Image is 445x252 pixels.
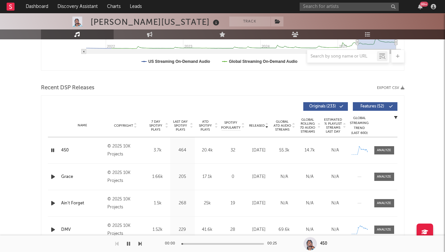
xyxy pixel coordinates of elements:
[61,200,104,207] a: Ain't Forget
[197,120,214,132] span: ATD Spotify Plays
[172,227,193,233] div: 229
[147,120,165,132] span: 7 Day Spotify Plays
[165,240,178,248] div: 00:00
[197,200,218,207] div: 25k
[299,227,321,233] div: N/A
[221,174,244,180] div: 0
[147,147,168,154] div: 3.7k
[172,120,189,132] span: Last Day Spotify Plays
[172,147,193,154] div: 464
[172,174,193,180] div: 205
[107,222,143,238] div: © 2025 10K Projects
[147,200,168,207] div: 1.5k
[324,147,346,154] div: N/A
[324,118,342,134] span: Estimated % Playlist Streams Last Day
[300,3,399,11] input: Search for artists
[61,147,104,154] a: 450
[418,4,423,9] button: 99+
[248,147,270,154] div: [DATE]
[221,200,244,207] div: 19
[197,174,218,180] div: 17.1k
[324,174,346,180] div: N/A
[350,116,369,136] div: Global Streaming Trend (Last 60D)
[107,195,143,211] div: © 2025 10K Projects
[420,2,428,7] div: 99 +
[147,174,168,180] div: 1.66k
[248,227,270,233] div: [DATE]
[221,227,244,233] div: 28
[229,17,271,26] button: Track
[324,227,346,233] div: N/A
[248,174,270,180] div: [DATE]
[172,200,193,207] div: 268
[299,147,321,154] div: 14.7k
[273,120,291,132] span: Global ATD Audio Streams
[147,227,168,233] div: 1.52k
[299,200,321,207] div: N/A
[357,105,388,108] span: Features ( 52 )
[107,169,143,185] div: © 2025 10K Projects
[221,147,244,154] div: 32
[299,118,317,134] span: Global Rolling 7D Audio Streams
[273,147,295,154] div: 55.3k
[61,227,104,233] a: DMV
[273,174,295,180] div: N/A
[197,227,218,233] div: 41.6k
[61,174,104,180] a: Grace
[197,147,218,154] div: 20.4k
[320,241,327,247] div: 450
[41,84,94,92] span: Recent DSP Releases
[377,86,404,90] button: Export CSV
[273,227,295,233] div: 69.6k
[299,174,321,180] div: N/A
[107,143,143,158] div: © 2025 10K Projects
[221,120,241,130] span: Spotify Popularity
[273,200,295,207] div: N/A
[324,200,346,207] div: N/A
[114,124,133,128] span: Copyright
[353,102,397,111] button: Features(52)
[91,17,221,27] div: [PERSON_NAME][US_STATE]
[61,123,104,128] div: Name
[249,124,265,128] span: Released
[267,240,280,248] div: 00:25
[248,200,270,207] div: [DATE]
[308,105,338,108] span: Originals ( 233 )
[307,54,377,59] input: Search by song name or URL
[303,102,348,111] button: Originals(233)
